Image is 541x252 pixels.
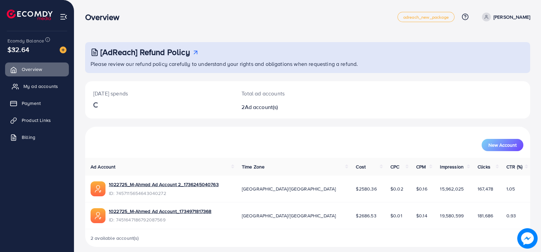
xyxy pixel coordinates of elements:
[478,212,493,219] span: 181,686
[390,185,403,192] span: $0.02
[245,103,278,111] span: Ad account(s)
[22,100,41,107] span: Payment
[93,89,225,97] p: [DATE] spends
[5,113,69,127] a: Product Links
[91,181,105,196] img: ic-ads-acc.e4c84228.svg
[91,163,116,170] span: Ad Account
[7,37,44,44] span: Ecomdy Balance
[440,163,464,170] span: Impression
[478,185,493,192] span: 167,478
[241,89,336,97] p: Total ad accounts
[494,13,530,21] p: [PERSON_NAME]
[22,117,51,124] span: Product Links
[60,13,67,21] img: menu
[5,96,69,110] a: Payment
[440,212,464,219] span: 19,580,599
[440,185,464,192] span: 15,962,025
[22,134,35,141] span: Billing
[5,130,69,144] a: Billing
[356,185,376,192] span: $2580.36
[91,208,105,223] img: ic-ads-acc.e4c84228.svg
[5,79,69,93] a: My ad accounts
[479,13,530,21] a: [PERSON_NAME]
[506,212,516,219] span: 0.93
[416,212,427,219] span: $0.14
[241,104,336,110] h2: 2
[7,44,29,54] span: $32.64
[85,12,125,22] h3: Overview
[506,163,522,170] span: CTR (%)
[390,212,402,219] span: $0.01
[23,83,58,90] span: My ad accounts
[403,15,449,19] span: adreach_new_package
[60,47,66,53] img: image
[109,216,211,223] span: ID: 7451647186792087569
[390,163,399,170] span: CPC
[398,12,455,22] a: adreach_new_package
[356,163,366,170] span: Cost
[517,228,538,249] img: image
[5,62,69,76] a: Overview
[109,190,219,197] span: ID: 7457115654643040272
[22,66,42,73] span: Overview
[482,139,523,151] button: New Account
[109,208,211,215] a: 1022725_M-Ahmed Ad Account_1734971817368
[506,185,515,192] span: 1.05
[7,10,53,20] img: logo
[242,185,336,192] span: [GEOGRAPHIC_DATA]/[GEOGRAPHIC_DATA]
[109,181,219,188] a: 1022725_M-Ahmad Ad Account 2_1736245040763
[356,212,376,219] span: $2686.53
[242,212,336,219] span: [GEOGRAPHIC_DATA]/[GEOGRAPHIC_DATA]
[416,185,427,192] span: $0.16
[488,143,517,147] span: New Account
[478,163,490,170] span: Clicks
[91,235,139,241] span: 2 available account(s)
[91,60,526,68] p: Please review our refund policy carefully to understand your rights and obligations when requesti...
[416,163,426,170] span: CPM
[242,163,265,170] span: Time Zone
[100,47,190,57] h3: [AdReach] Refund Policy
